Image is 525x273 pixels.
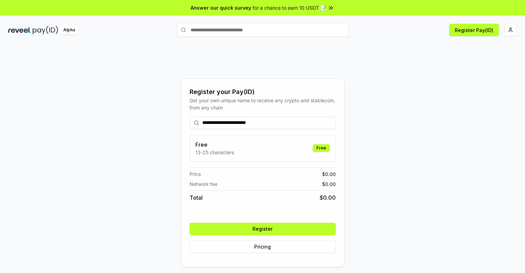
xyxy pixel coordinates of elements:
[191,4,251,11] span: Answer our quick survey
[195,149,234,156] p: 13-25 characters
[190,180,217,188] span: Network fee
[320,193,336,202] span: $ 0.00
[253,4,326,11] span: for a chance to earn 10 USDT 📝
[190,97,336,111] div: Get your own unique name to receive any crypto and stablecoin, from any chain
[195,140,234,149] h3: Free
[190,87,336,97] div: Register your Pay(ID)
[322,170,336,178] span: $ 0.00
[449,24,499,36] button: Register Pay(ID)
[190,170,201,178] span: Price
[33,26,58,34] img: pay_id
[190,193,203,202] span: Total
[190,241,336,253] button: Pricing
[322,180,336,188] span: $ 0.00
[8,26,31,34] img: reveel_dark
[313,144,330,152] div: Free
[190,223,336,235] button: Register
[60,26,79,34] div: Alpha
